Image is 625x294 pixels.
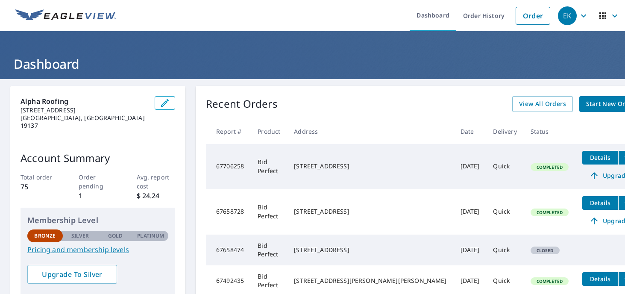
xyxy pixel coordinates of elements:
[15,9,116,22] img: EV Logo
[21,182,59,192] p: 75
[251,119,287,144] th: Product
[251,235,287,265] td: Bid Perfect
[27,244,168,255] a: Pricing and membership levels
[587,153,613,162] span: Details
[454,235,487,265] td: [DATE]
[21,114,148,129] p: [GEOGRAPHIC_DATA], [GEOGRAPHIC_DATA] 19137
[486,235,523,265] td: Quick
[524,119,575,144] th: Status
[27,265,117,284] a: Upgrade To Silver
[587,199,613,207] span: Details
[108,232,123,240] p: Gold
[27,215,168,226] p: Membership Level
[486,144,523,189] td: Quick
[294,246,446,254] div: [STREET_ADDRESS]
[454,189,487,235] td: [DATE]
[512,96,573,112] a: View All Orders
[137,232,164,240] p: Platinum
[21,150,175,166] p: Account Summary
[582,272,618,286] button: detailsBtn-67492435
[294,207,446,216] div: [STREET_ADDRESS]
[531,209,568,215] span: Completed
[137,173,176,191] p: Avg. report cost
[137,191,176,201] p: $ 24.24
[558,6,577,25] div: EK
[454,119,487,144] th: Date
[34,232,56,240] p: Bronze
[531,278,568,284] span: Completed
[531,247,559,253] span: Closed
[251,144,287,189] td: Bid Perfect
[294,276,446,285] div: [STREET_ADDRESS][PERSON_NAME][PERSON_NAME]
[486,119,523,144] th: Delivery
[21,106,148,114] p: [STREET_ADDRESS]
[206,119,251,144] th: Report #
[206,235,251,265] td: 67658474
[79,173,117,191] p: Order pending
[516,7,550,25] a: Order
[206,189,251,235] td: 67658728
[454,144,487,189] td: [DATE]
[582,151,618,165] button: detailsBtn-67706258
[587,275,613,283] span: Details
[10,55,615,73] h1: Dashboard
[21,173,59,182] p: Total order
[79,191,117,201] p: 1
[251,189,287,235] td: Bid Perfect
[21,96,148,106] p: Alpha Roofing
[582,196,618,210] button: detailsBtn-67658728
[531,164,568,170] span: Completed
[71,232,89,240] p: Silver
[34,270,110,279] span: Upgrade To Silver
[206,96,278,112] p: Recent Orders
[287,119,453,144] th: Address
[294,162,446,171] div: [STREET_ADDRESS]
[486,189,523,235] td: Quick
[206,144,251,189] td: 67706258
[519,99,566,109] span: View All Orders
